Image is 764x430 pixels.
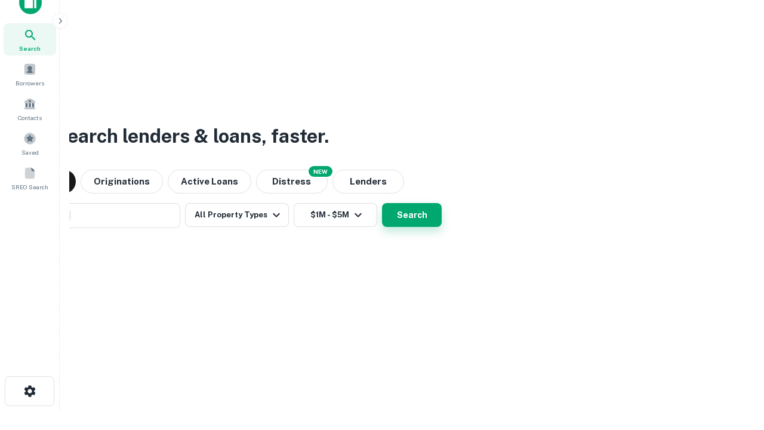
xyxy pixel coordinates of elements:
a: Contacts [4,93,56,125]
a: SREO Search [4,162,56,194]
a: Search [4,23,56,56]
button: Search distressed loans with lien and other non-mortgage details. [256,170,328,193]
button: Active Loans [168,170,251,193]
button: $1M - $5M [294,203,377,227]
button: All Property Types [185,203,289,227]
button: Search [382,203,442,227]
h3: Search lenders & loans, faster. [54,122,329,150]
span: Contacts [18,113,42,122]
button: Lenders [332,170,404,193]
div: NEW [309,166,332,177]
button: Originations [81,170,163,193]
span: SREO Search [11,182,48,192]
span: Saved [21,148,39,157]
span: Borrowers [16,78,44,88]
span: Search [19,44,41,53]
iframe: Chat Widget [704,334,764,392]
a: Saved [4,127,56,159]
a: Borrowers [4,58,56,90]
